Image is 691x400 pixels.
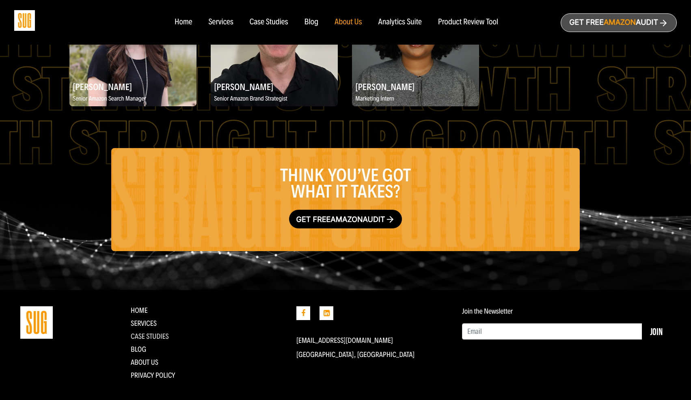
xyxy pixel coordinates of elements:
a: Services [208,18,233,27]
a: About Us [131,358,158,367]
span: Amazon [604,18,636,27]
h2: [PERSON_NAME] [211,79,338,95]
button: Join [642,323,671,340]
span: Amazon [330,215,363,224]
a: CASE STUDIES [131,332,169,341]
a: Home [175,18,192,27]
h2: [PERSON_NAME] [69,79,197,95]
p: Marketing Intern [352,94,479,104]
a: Blog [131,345,146,354]
h2: [PERSON_NAME] [352,79,479,95]
a: About Us [335,18,362,27]
p: [GEOGRAPHIC_DATA], [GEOGRAPHIC_DATA] [296,351,450,359]
span: what it takes? [291,181,400,202]
img: Sug [14,10,35,31]
a: Home [131,306,148,315]
label: Join the Newsletter [462,307,513,315]
a: Get freeAmazonAudit [561,13,677,32]
a: Case Studies [250,18,288,27]
p: Senior Amazon Brand Strategist [211,94,338,104]
h3: Think you’ve got [117,168,574,200]
a: Analytics Suite [378,18,422,27]
a: Product Review Tool [438,18,498,27]
a: Get freeAmazonaudit [289,210,402,228]
a: Blog [304,18,319,27]
a: Privacy Policy [131,371,175,380]
p: Senior Amazon Search Manager [69,94,197,104]
a: [EMAIL_ADDRESS][DOMAIN_NAME] [296,336,393,345]
a: Services [131,319,157,328]
img: Straight Up Growth [20,306,53,339]
input: Email [462,323,642,340]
